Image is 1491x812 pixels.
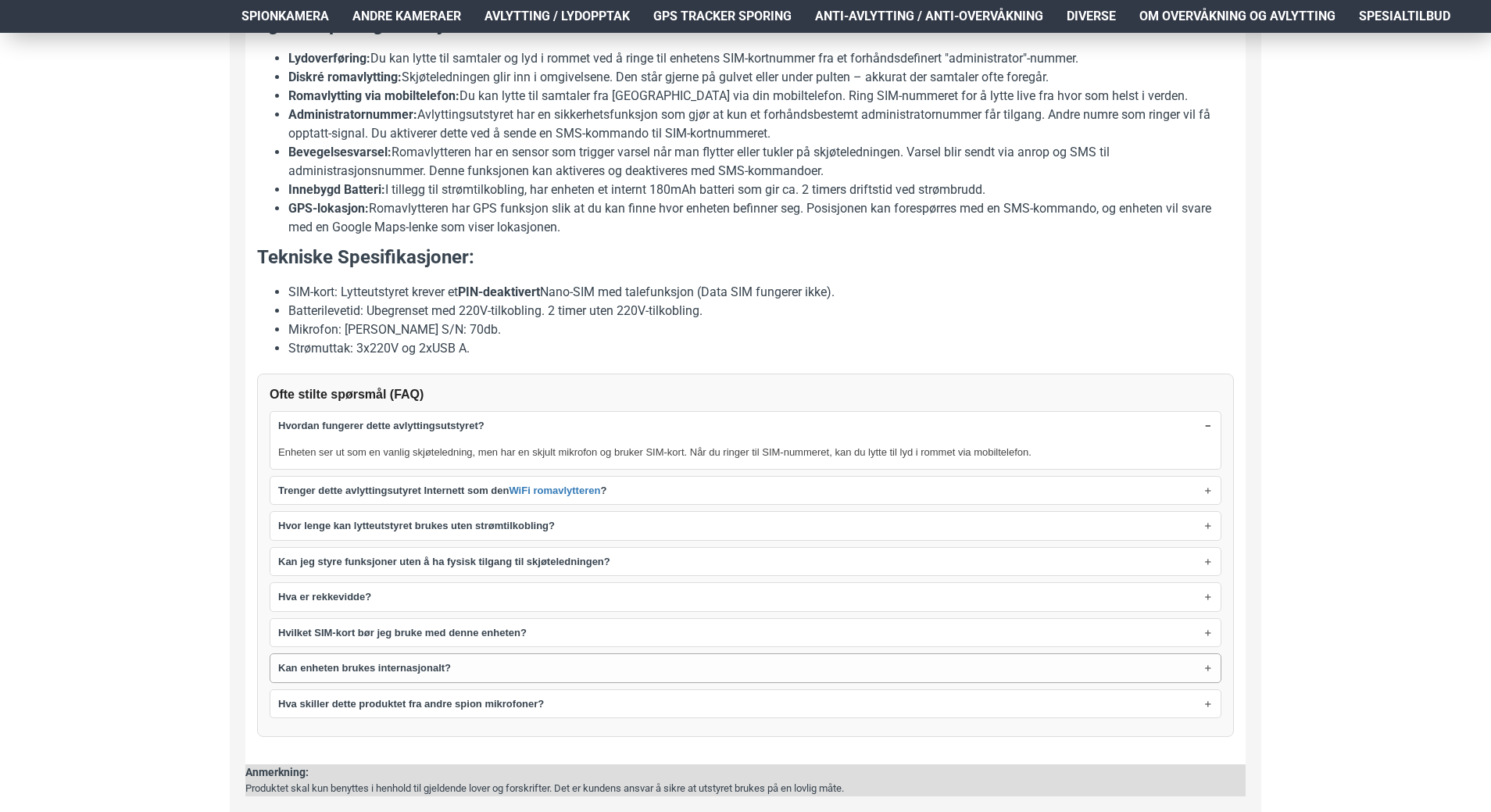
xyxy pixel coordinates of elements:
strong: Ofte stilte spørsmål (FAQ) [270,388,424,401]
strong: Administratornummer: [288,107,417,122]
span: Diverse [1067,7,1116,26]
strong: Hvilket SIM-kort bør jeg bruke med denne enheten? [278,625,527,641]
summary: Kan jeg styre funksjoner uten å ha fysisk tilgang til skjøteledningen? [270,548,1221,576]
li: SIM-kort: Lytteutstyret krever et Nano-SIM med talefunksjon (Data SIM fungerer ikke). [288,283,1234,302]
strong: GPS-lokasjon: [288,201,369,216]
div: Anmerkning: [245,764,844,781]
span: Om overvåkning og avlytting [1139,7,1335,26]
summary: Hva skiller dette produktet fra andre spion mikrofoner? [270,690,1221,718]
a: WiFi romavlytteren [509,483,600,499]
li: Romavlytteren har en sensor som trigger varsel når man flytter eller tukler på skjøteledningen. V... [288,143,1234,181]
strong: Kan jeg styre funksjoner uten å ha fysisk tilgang til skjøteledningen? [278,554,610,570]
img: logo_orange.svg [25,25,38,38]
li: Skjøteledningen glir inn i omgivelsene. Den står gjerne på gulvet eller under pulten – akkurat de... [288,68,1234,87]
strong: Bevegelsesvarsel: [288,145,392,159]
div: Produktet skal kun benyttes i henhold til gjeldende lover og forskrifter. Det er kundens ansvar å... [245,781,844,796]
span: Andre kameraer [352,7,461,26]
img: tab_domain_overview_orange.svg [42,91,55,103]
strong: Hva skiller dette produktet fra andre spion mikrofoner? [278,696,544,712]
li: I tillegg til strømtilkobling, har enheten et internt 180mAh batteri som gir ca. 2 timers driftst... [288,181,1234,199]
li: Batterilevetid: Ubegrenset med 220V-tilkobling. 2 timer uten 220V-tilkobling. [288,302,1234,320]
strong: Trenger dette avlyttingsutyret Internett som den ? [278,483,606,499]
strong: PIN-deaktivert [458,284,540,299]
span: Avlytting / Lydopptak [484,7,630,26]
div: Keywords by Traffic [173,92,263,102]
summary: Kan enheten brukes internasjonalt? [270,654,1221,682]
strong: Lydoverføring: [288,51,370,66]
summary: Hva er rekkevidde? [270,583,1221,611]
strong: Hvordan fungerer dette avlyttingsutstyret? [278,418,484,434]
li: Romavlytteren har GPS funksjon slik at du kan finne hvor enheten befinner seg. Posisjonen kan for... [288,199,1234,237]
li: Avlyttingsutstyret har en sikkerhetsfunksjon som gjør at kun et forhåndsbestemt administratornumm... [288,106,1234,143]
summary: Hvilket SIM-kort bør jeg bruke med denne enheten? [270,619,1221,647]
p: Enheten ser ut som en vanlig skjøteledning, men har en skjult mikrofon og bruker SIM-kort. Når du... [278,444,1213,461]
div: Domain Overview [59,92,140,102]
strong: Hva er rekkevidde? [278,589,371,605]
span: Spesialtilbud [1359,7,1450,26]
summary: Hvor lenge kan lytteutstyret brukes uten strømtilkobling? [270,512,1221,540]
h3: Tekniske Spesifikasjoner: [257,245,1234,271]
li: Du kan lytte til samtaler fra [GEOGRAPHIC_DATA] via din mobiltelefon. Ring SIM-nummeret for å lyt... [288,87,1234,106]
img: tab_keywords_by_traffic_grey.svg [156,91,168,103]
div: v 4.0.25 [44,25,77,38]
strong: Kan enheten brukes internasjonalt? [278,660,451,676]
div: Domain: [DOMAIN_NAME] [41,41,172,53]
span: GPS Tracker Sporing [653,7,792,26]
img: website_grey.svg [25,41,38,53]
summary: Trenger dette avlyttingsutyret Internett som denWiFi romavlytteren? [270,477,1221,505]
strong: Innebygd Batteri: [288,182,385,197]
summary: Hvordan fungerer dette avlyttingsutstyret? [270,412,1221,440]
strong: Hvor lenge kan lytteutstyret brukes uten strømtilkobling? [278,518,555,534]
li: Mikrofon: [PERSON_NAME] S/N: 70db. [288,320,1234,339]
strong: Romavlytting via mobiltelefon: [288,88,459,103]
li: Du kan lytte til samtaler og lyd i rommet ved å ringe til enhetens SIM-kortnummer fra et forhånds... [288,49,1234,68]
strong: Diskré romavlytting: [288,70,402,84]
span: Spionkamera [241,7,329,26]
li: Strømuttak: 3x220V og 2xUSB A. [288,339,1234,358]
span: Anti-avlytting / Anti-overvåkning [815,7,1043,26]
